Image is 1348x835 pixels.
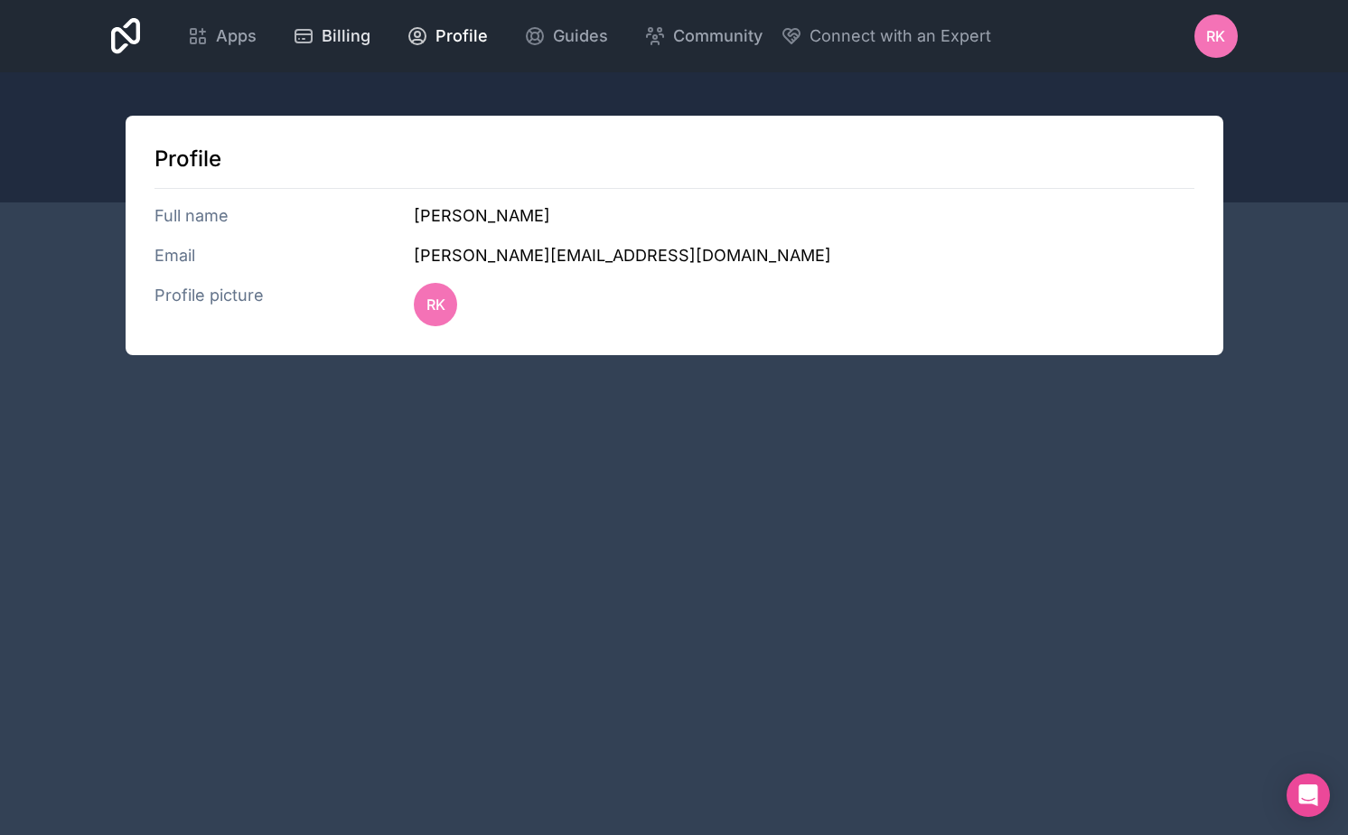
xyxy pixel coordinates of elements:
[1206,25,1225,47] span: RK
[278,16,385,56] a: Billing
[414,243,1194,268] h3: [PERSON_NAME][EMAIL_ADDRESS][DOMAIN_NAME]
[1287,774,1330,817] div: Open Intercom Messenger
[510,16,623,56] a: Guides
[630,16,777,56] a: Community
[426,294,445,315] span: RK
[216,23,257,49] span: Apps
[553,23,608,49] span: Guides
[154,145,1194,174] h1: Profile
[173,16,271,56] a: Apps
[392,16,502,56] a: Profile
[154,203,415,229] h3: Full name
[673,23,763,49] span: Community
[435,23,488,49] span: Profile
[781,23,991,49] button: Connect with an Expert
[322,23,370,49] span: Billing
[154,243,415,268] h3: Email
[414,203,1194,229] h3: [PERSON_NAME]
[810,23,991,49] span: Connect with an Expert
[154,283,415,326] h3: Profile picture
